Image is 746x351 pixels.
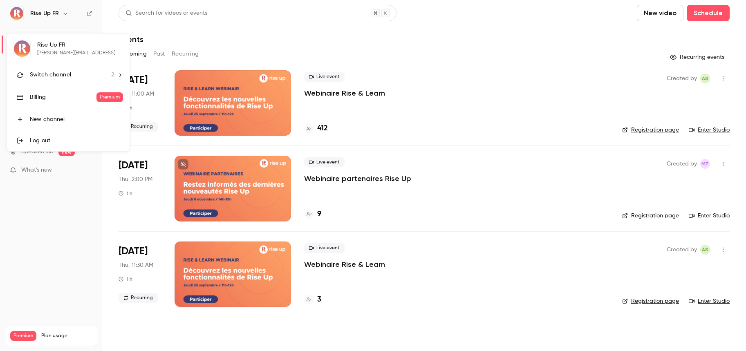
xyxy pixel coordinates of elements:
div: Log out [30,136,123,145]
div: Billing [30,93,96,101]
span: Switch channel [30,71,71,79]
span: 2 [111,71,114,79]
span: Premium [96,92,123,102]
div: New channel [30,115,123,123]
